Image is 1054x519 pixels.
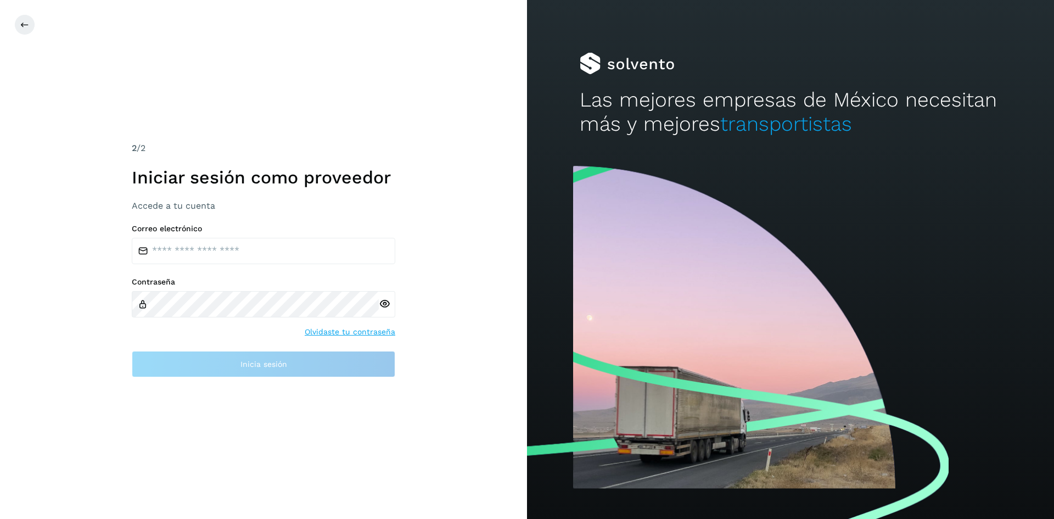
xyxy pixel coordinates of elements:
[132,200,395,211] h3: Accede a tu cuenta
[132,351,395,377] button: Inicia sesión
[720,112,852,136] span: transportistas
[580,88,1001,137] h2: Las mejores empresas de México necesitan más y mejores
[132,167,395,188] h1: Iniciar sesión como proveedor
[240,360,287,368] span: Inicia sesión
[132,143,137,153] span: 2
[132,142,395,155] div: /2
[305,326,395,338] a: Olvidaste tu contraseña
[132,277,395,287] label: Contraseña
[132,224,395,233] label: Correo electrónico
